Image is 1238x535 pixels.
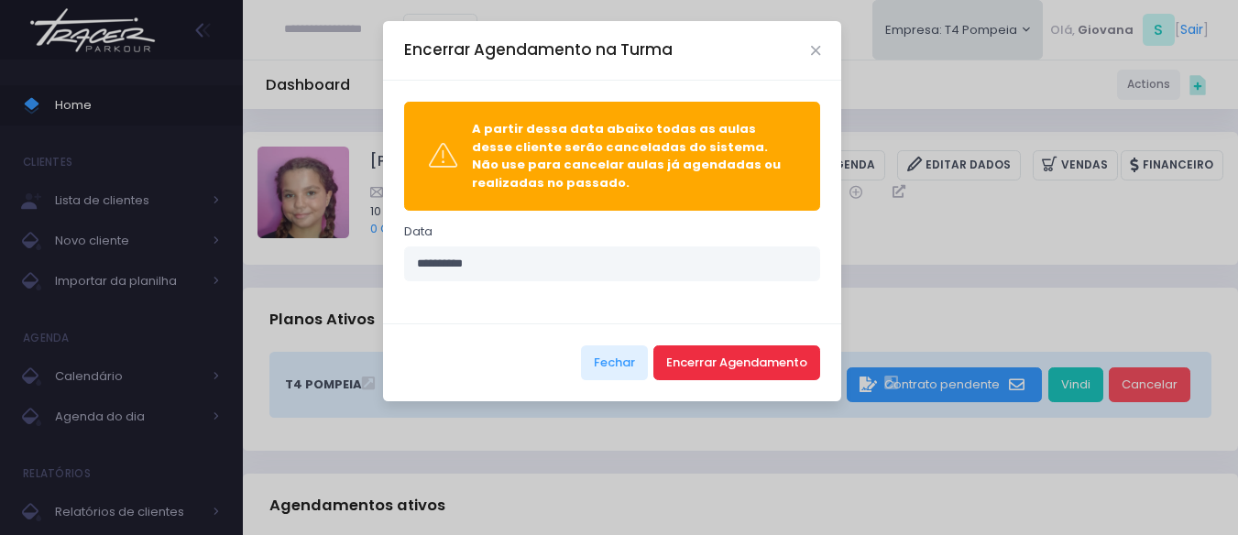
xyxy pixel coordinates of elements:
h5: Encerrar Agendamento na Turma [404,38,673,61]
label: Data [404,223,433,241]
button: Close [811,46,820,55]
div: A partir dessa data abaixo todas as aulas desse cliente serão canceladas do sistema. Não use para... [472,120,795,191]
button: Encerrar Agendamento [653,345,820,380]
button: Fechar [581,345,648,380]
